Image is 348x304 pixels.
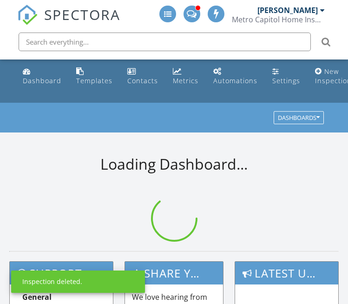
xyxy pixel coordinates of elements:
h3: Support [10,262,113,284]
a: Automations (Advanced) [210,63,261,90]
div: [PERSON_NAME] [257,6,318,15]
img: The Best Home Inspection Software - Spectora [17,5,38,25]
a: Dashboard [19,63,65,90]
button: Dashboards [274,112,324,125]
a: SPECTORA [17,13,120,32]
div: Dashboards [278,115,320,121]
div: Contacts [127,76,158,85]
div: Metrics [173,76,198,85]
span: SPECTORA [44,5,120,24]
h3: Share Your Spectora Experience [125,262,223,284]
a: Templates [72,63,116,90]
div: Automations [213,76,257,85]
div: Templates [76,76,112,85]
div: Inspection deleted. [22,277,82,286]
div: Metro Capitol Home Inspection Group, LLC [232,15,325,24]
strong: General [22,292,52,302]
a: Settings [269,63,304,90]
div: Settings [272,76,300,85]
a: Metrics [169,63,202,90]
h3: Latest Updates [235,262,338,284]
div: Dashboard [23,76,61,85]
a: Contacts [124,63,162,90]
input: Search everything... [19,33,311,51]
